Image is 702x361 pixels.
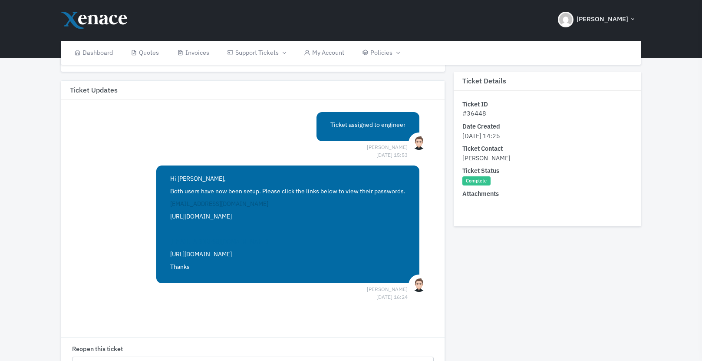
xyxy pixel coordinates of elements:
[454,72,641,91] h3: Ticket Details
[61,81,445,100] h3: Ticket Updates
[330,120,405,129] p: Ticket assigned to engineer
[170,174,405,183] p: Hi [PERSON_NAME],
[218,41,295,65] a: Support Tickets
[367,143,408,151] span: [PERSON_NAME] [DATE] 15:53
[558,12,573,27] img: Header Avatar
[168,41,218,65] a: Invoices
[295,41,353,65] a: My Account
[170,212,232,220] a: [URL][DOMAIN_NAME]
[462,166,633,176] dt: Ticket Status
[72,344,123,354] label: Reopen this ticket
[170,250,232,258] a: [URL][DOMAIN_NAME]
[170,262,405,272] p: Thanks
[170,200,268,208] a: [EMAIL_ADDRESS][DOMAIN_NAME]
[462,132,500,140] span: [DATE] 14:25
[462,154,511,162] span: [PERSON_NAME]
[353,41,409,65] a: Policies
[462,176,491,186] span: Complete
[462,122,633,131] dt: Date Created
[577,14,628,24] span: [PERSON_NAME]
[170,238,268,245] a: [EMAIL_ADDRESS][DOMAIN_NAME]
[462,144,633,154] dt: Ticket Contact
[462,99,633,109] dt: Ticket ID
[553,4,641,35] button: [PERSON_NAME]
[65,41,122,65] a: Dashboard
[462,109,486,118] span: #36448
[122,41,168,65] a: Quotes
[170,187,405,196] p: Both users have now been setup. Please click the links below to view their passwords.
[462,189,633,199] dt: Attachments
[367,285,408,293] span: [PERSON_NAME] [DATE] 16:24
